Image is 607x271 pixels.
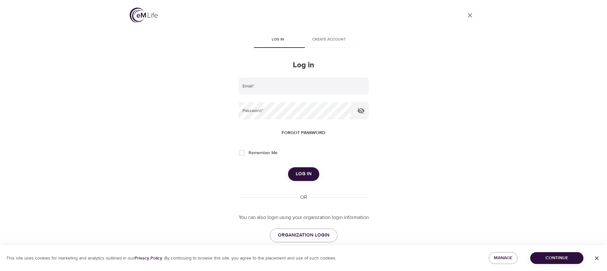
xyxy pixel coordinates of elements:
a: ORGANIZATION LOGIN [270,229,337,242]
span: Log in [257,36,300,43]
a: Privacy Policy [134,255,162,261]
button: Forgot password [279,127,328,139]
p: You can also login using your organization login information [239,214,369,221]
span: Manage [494,254,512,262]
span: Log in [296,170,312,178]
span: ORGANIZATION LOGIN [278,231,329,239]
img: logo [130,8,158,23]
button: Log in [288,167,319,181]
a: close [462,8,478,23]
h2: Log in [239,61,369,70]
span: Remember Me [249,150,278,156]
span: Forgot password [282,129,325,137]
button: Continue [530,252,583,264]
div: OR [298,194,310,201]
span: Create account [307,36,351,43]
button: Manage [489,252,517,264]
span: Continue [535,254,578,262]
div: disabled tabs example [239,33,369,48]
